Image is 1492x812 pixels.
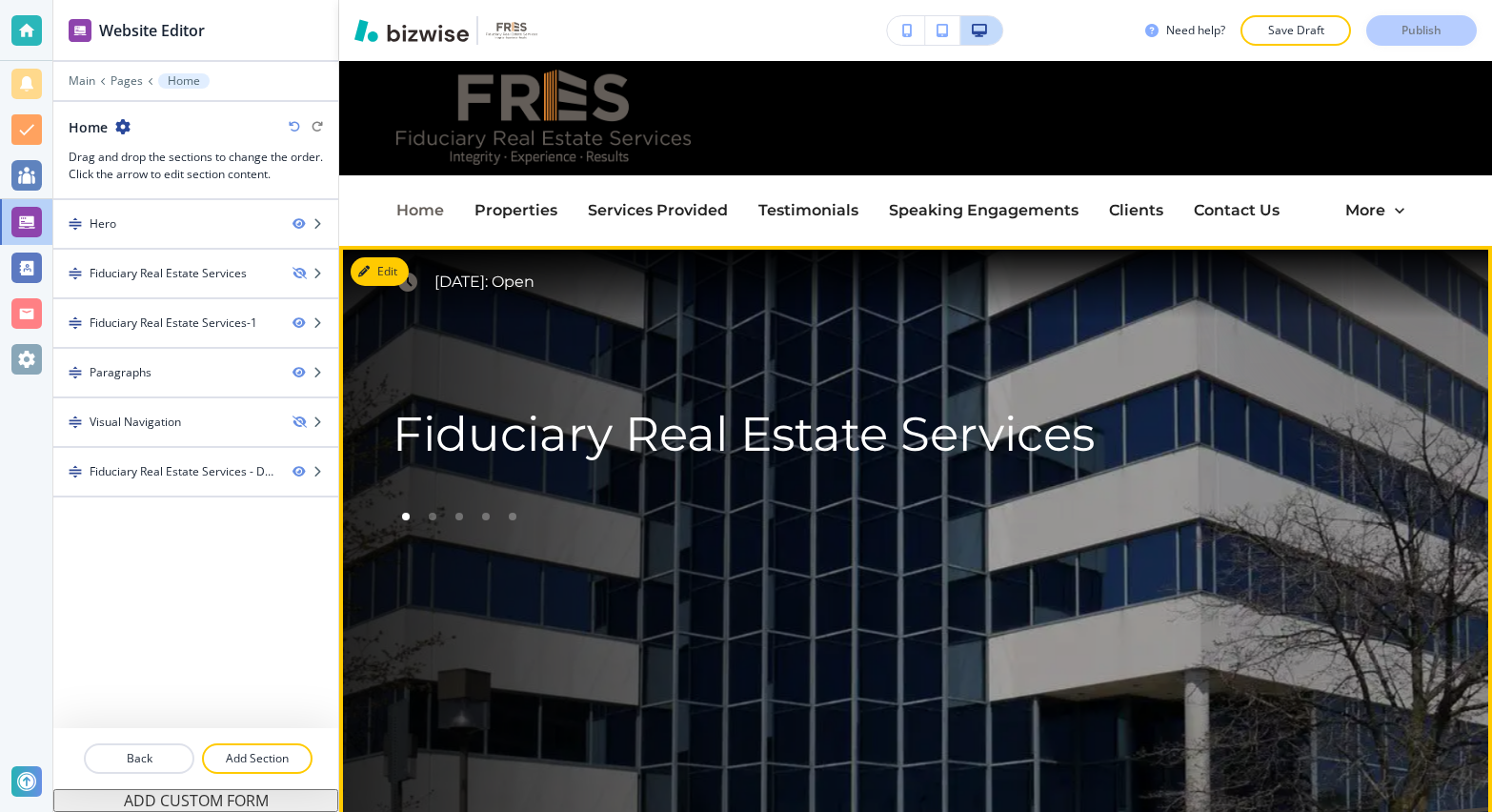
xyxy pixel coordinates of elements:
div: Hero [90,215,116,233]
p: Home [396,198,444,223]
button: Edit [351,257,409,286]
p: Contact Us [1194,198,1280,223]
img: Drag [69,267,82,280]
h2: Home [69,117,108,137]
p: More [1345,198,1385,223]
p: Home [168,74,200,88]
img: Your Logo [486,22,537,38]
p: Testimonials [758,198,858,223]
p: Speaking Engagements [889,198,1079,223]
div: More [1345,198,1404,223]
button: Add Section [202,743,313,774]
button: Back [84,743,194,774]
img: Drag [69,316,82,330]
button: Pages [111,74,143,88]
div: Fiduciary Real Estate Services [90,265,247,282]
img: Drag [69,465,82,478]
button: ADD CUSTOM FORM [53,789,338,812]
img: Bold V2 [396,70,691,165]
div: Visual Navigation [90,414,181,431]
div: DragParagraphs [53,349,338,396]
div: Fiduciary Real Estate Services-1 [90,315,257,332]
div: Paragraphs [90,364,151,381]
button: Save Draft [1240,15,1351,46]
img: Bizwise Logo [354,19,469,42]
p: Save Draft [1265,22,1326,39]
p: Back [86,750,192,767]
div: DragFiduciary Real Estate Services - DRE #01527321 [53,448,338,496]
div: DragFiduciary Real Estate Services [53,250,338,297]
p: Add Section [204,750,311,767]
img: Drag [69,217,82,231]
p: Fiduciary Real Estate Services [393,403,1166,467]
h2: Website Editor [99,19,205,42]
p: Services Provided [588,198,728,223]
div: DragFiduciary Real Estate Services-1 [53,299,338,347]
div: Fiduciary Real Estate Services - DRE #01527321 [90,463,277,480]
h3: Need help? [1166,22,1225,39]
p: Clients [1109,198,1163,223]
div: DragHero [53,200,338,248]
h3: Drag and drop the sections to change the order. Click the arrow to edit section content. [69,149,323,183]
button: Main [69,74,95,88]
div: DragVisual Navigation [53,398,338,446]
img: editor icon [69,19,91,42]
p: Properties [474,198,557,223]
button: Home [158,73,210,89]
img: Drag [69,416,82,429]
img: Drag [69,366,82,379]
